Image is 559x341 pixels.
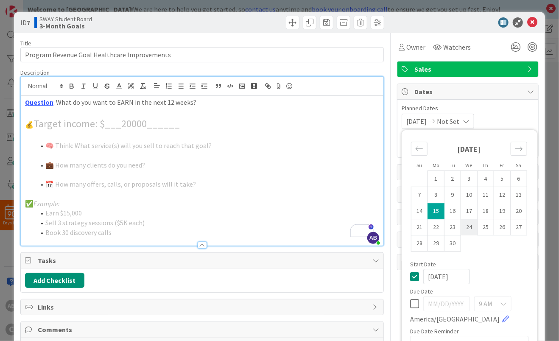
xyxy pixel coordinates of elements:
td: Choose Thursday, 09/11/2025 12:00 PM as your check-out date. It’s available. [478,187,494,203]
span: Earn $15,000 [45,209,82,217]
span: 💰 [25,120,34,129]
small: Th [483,162,489,168]
td: Choose Saturday, 09/13/2025 12:00 PM as your check-out date. It’s available. [511,187,527,203]
small: We [466,162,472,168]
span: Links [38,302,368,312]
span: Book 30 discovery calls [45,228,112,237]
td: Choose Monday, 09/01/2025 12:00 PM as your check-out date. It’s available. [428,171,444,187]
span: ✅ [25,199,34,208]
div: Calendar [402,134,537,261]
span: Due Date [410,288,433,294]
strong: [DATE] [458,144,481,154]
td: Choose Saturday, 09/20/2025 12:00 PM as your check-out date. It’s available. [511,203,527,219]
span: Comments [38,324,368,335]
span: 9 AM [479,298,492,310]
td: Choose Monday, 09/08/2025 12:00 PM as your check-out date. It’s available. [428,187,444,203]
span: Planned Dates [402,104,534,113]
input: type card name here... [20,47,384,62]
span: America/[GEOGRAPHIC_DATA] [410,314,500,324]
input: MM/DD/YYYY [423,296,470,311]
td: Choose Wednesday, 09/10/2025 12:00 PM as your check-out date. It’s available. [461,187,478,203]
span: 🧠 Think: What service(s) will you sell to reach that goal? [45,141,212,150]
a: Question [25,98,53,106]
small: Sa [516,162,521,168]
td: Choose Monday, 09/22/2025 12:00 PM as your check-out date. It’s available. [428,219,444,235]
td: Selected as start date. Monday, 09/15/2025 12:00 PM [428,203,444,219]
div: Move backward to switch to the previous month. [411,142,428,156]
span: 📅 How many offers, calls, or proposals will it take? [45,180,196,188]
input: MM/DD/YYYY [423,269,470,284]
span: Due Date Reminder [410,328,459,334]
button: Add Checklist [25,273,84,288]
td: Choose Thursday, 09/18/2025 12:00 PM as your check-out date. It’s available. [478,203,494,219]
td: Choose Thursday, 09/04/2025 12:00 PM as your check-out date. It’s available. [478,171,494,187]
span: Start Date [410,261,436,267]
span: [DATE] [406,116,427,126]
td: Choose Sunday, 09/28/2025 12:00 PM as your check-out date. It’s available. [411,235,428,252]
small: Su [416,162,422,168]
em: Example: [34,199,60,208]
td: Choose Saturday, 09/27/2025 12:00 PM as your check-out date. It’s available. [511,219,527,235]
span: Sales [414,64,523,74]
td: Choose Wednesday, 09/24/2025 12:00 PM as your check-out date. It’s available. [461,219,478,235]
td: Choose Friday, 09/26/2025 12:00 PM as your check-out date. It’s available. [494,219,511,235]
span: Description [20,69,50,76]
span: Owner [406,42,425,52]
div: Move forward to switch to the next month. [511,142,527,156]
span: Not Set [437,116,459,126]
td: Choose Sunday, 09/14/2025 12:00 PM as your check-out date. It’s available. [411,203,428,219]
small: Tu [450,162,455,168]
td: Choose Tuesday, 09/23/2025 12:00 PM as your check-out date. It’s available. [444,219,461,235]
td: Choose Monday, 09/29/2025 12:00 PM as your check-out date. It’s available. [428,235,444,252]
span: SWAY Student Board [39,16,92,22]
div: To enrich screen reader interactions, please activate Accessibility in Grammarly extension settings [21,96,383,246]
td: Choose Tuesday, 09/16/2025 12:00 PM as your check-out date. It’s available. [444,203,461,219]
td: Choose Friday, 09/19/2025 12:00 PM as your check-out date. It’s available. [494,203,511,219]
td: Choose Saturday, 09/06/2025 12:00 PM as your check-out date. It’s available. [511,171,527,187]
span: AB [367,232,379,244]
td: Choose Tuesday, 09/30/2025 12:00 PM as your check-out date. It’s available. [444,235,461,252]
span: 💼 How many clients do you need? [45,161,145,169]
td: Choose Wednesday, 09/03/2025 12:00 PM as your check-out date. It’s available. [461,171,478,187]
span: Dates [414,87,523,97]
small: Mo [433,162,439,168]
small: Fr [500,162,504,168]
td: Choose Sunday, 09/07/2025 12:00 PM as your check-out date. It’s available. [411,187,428,203]
td: Choose Tuesday, 09/09/2025 12:00 PM as your check-out date. It’s available. [444,187,461,203]
td: Choose Tuesday, 09/02/2025 12:00 PM as your check-out date. It’s available. [444,171,461,187]
td: Choose Friday, 09/12/2025 12:00 PM as your check-out date. It’s available. [494,187,511,203]
td: Choose Sunday, 09/21/2025 12:00 PM as your check-out date. It’s available. [411,219,428,235]
td: Choose Thursday, 09/25/2025 12:00 PM as your check-out date. It’s available. [478,219,494,235]
span: Tasks [38,255,368,266]
span: ID [20,17,30,28]
label: Title [20,39,31,47]
span: Watchers [443,42,471,52]
span: Target income: $___20000______ [34,117,180,130]
p: : What do you want to EARN in the next 12 weeks? [25,98,379,107]
td: Choose Wednesday, 09/17/2025 12:00 PM as your check-out date. It’s available. [461,203,478,219]
td: Choose Friday, 09/05/2025 12:00 PM as your check-out date. It’s available. [494,171,511,187]
span: Sell 3 strategy sessions ($5K each) [45,218,145,227]
b: 3-Month Goals [39,22,92,29]
b: 7 [27,18,30,27]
